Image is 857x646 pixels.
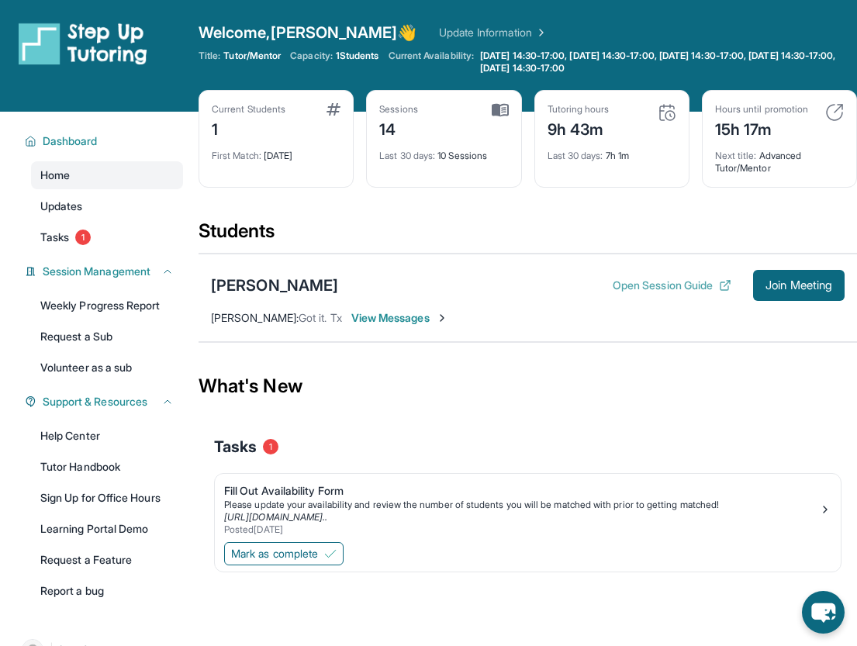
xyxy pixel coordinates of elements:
[43,133,98,149] span: Dashboard
[31,223,183,251] a: Tasks1
[214,436,257,458] span: Tasks
[548,140,676,162] div: 7h 1m
[31,292,183,320] a: Weekly Progress Report
[31,453,183,481] a: Tutor Handbook
[379,116,418,140] div: 14
[231,546,318,561] span: Mark as complete
[212,116,285,140] div: 1
[351,310,448,326] span: View Messages
[31,546,183,574] a: Request a Feature
[715,150,757,161] span: Next title :
[212,103,285,116] div: Current Students
[224,542,344,565] button: Mark as complete
[199,50,220,62] span: Title:
[40,168,70,183] span: Home
[436,312,448,324] img: Chevron-Right
[31,484,183,512] a: Sign Up for Office Hours
[613,278,731,293] button: Open Session Guide
[215,474,841,539] a: Fill Out Availability FormPlease update your availability and review the number of students you w...
[31,422,183,450] a: Help Center
[31,577,183,605] a: Report a bug
[31,192,183,220] a: Updates
[532,25,548,40] img: Chevron Right
[224,523,819,536] div: Posted [DATE]
[379,103,418,116] div: Sessions
[753,270,845,301] button: Join Meeting
[40,199,83,214] span: Updates
[212,150,261,161] span: First Match :
[802,591,845,634] button: chat-button
[389,50,474,74] span: Current Availability:
[379,140,508,162] div: 10 Sessions
[715,140,844,174] div: Advanced Tutor/Mentor
[439,25,548,40] a: Update Information
[212,140,340,162] div: [DATE]
[336,50,379,62] span: 1 Students
[327,103,340,116] img: card
[43,264,150,279] span: Session Management
[548,103,610,116] div: Tutoring hours
[36,394,174,409] button: Support & Resources
[31,323,183,351] a: Request a Sub
[31,354,183,382] a: Volunteer as a sub
[199,352,857,420] div: What's New
[211,275,338,296] div: [PERSON_NAME]
[477,50,857,74] a: [DATE] 14:30-17:00, [DATE] 14:30-17:00, [DATE] 14:30-17:00, [DATE] 14:30-17:00, [DATE] 14:30-17:00
[31,515,183,543] a: Learning Portal Demo
[299,311,342,324] span: Got it. Tx
[548,116,610,140] div: 9h 43m
[199,22,417,43] span: Welcome, [PERSON_NAME] 👋
[199,219,857,253] div: Students
[765,281,832,290] span: Join Meeting
[36,133,174,149] button: Dashboard
[224,511,327,523] a: [URL][DOMAIN_NAME]..
[224,499,819,511] div: Please update your availability and review the number of students you will be matched with prior ...
[548,150,603,161] span: Last 30 days :
[825,103,844,122] img: card
[43,394,147,409] span: Support & Resources
[715,116,808,140] div: 15h 17m
[379,150,435,161] span: Last 30 days :
[658,103,676,122] img: card
[223,50,281,62] span: Tutor/Mentor
[480,50,854,74] span: [DATE] 14:30-17:00, [DATE] 14:30-17:00, [DATE] 14:30-17:00, [DATE] 14:30-17:00, [DATE] 14:30-17:00
[492,103,509,117] img: card
[263,439,278,454] span: 1
[211,311,299,324] span: [PERSON_NAME] :
[715,103,808,116] div: Hours until promotion
[75,230,91,245] span: 1
[40,230,69,245] span: Tasks
[31,161,183,189] a: Home
[19,22,147,65] img: logo
[224,483,819,499] div: Fill Out Availability Form
[290,50,333,62] span: Capacity:
[324,548,337,560] img: Mark as complete
[36,264,174,279] button: Session Management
